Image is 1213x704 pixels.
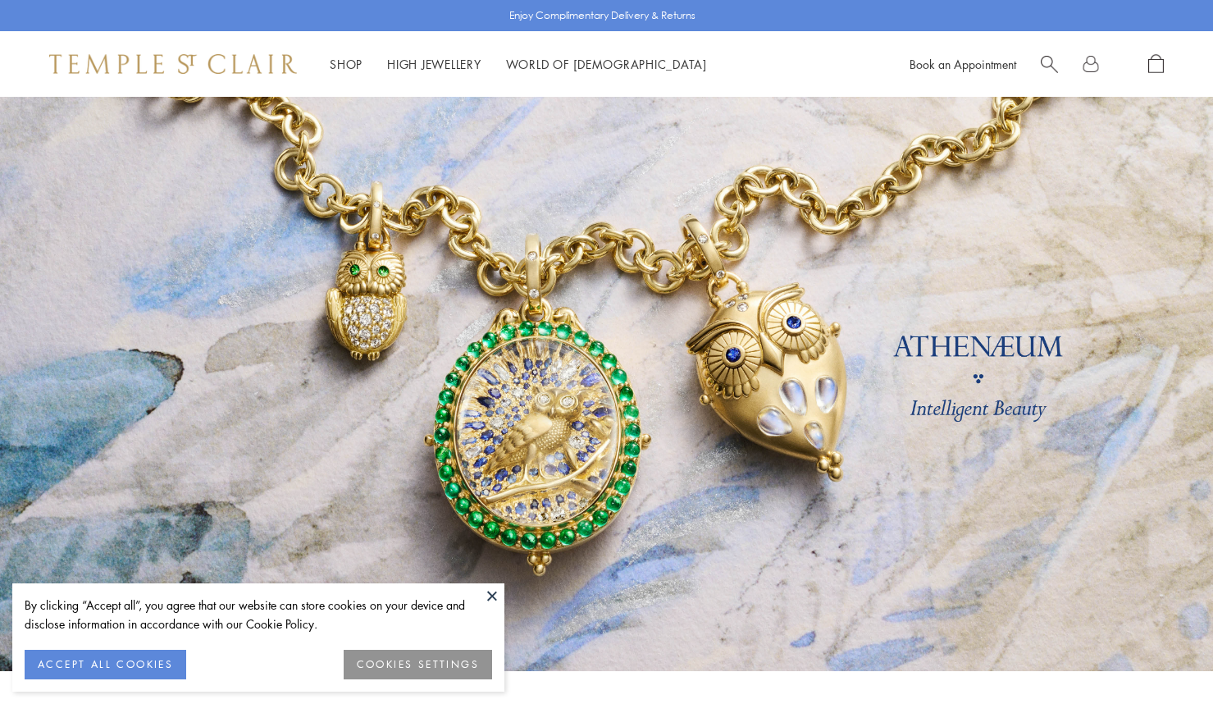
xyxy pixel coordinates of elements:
p: Enjoy Complimentary Delivery & Returns [509,7,695,24]
img: Temple St. Clair [49,54,297,74]
a: World of [DEMOGRAPHIC_DATA]World of [DEMOGRAPHIC_DATA] [506,56,707,72]
a: High JewelleryHigh Jewellery [387,56,481,72]
div: By clicking “Accept all”, you agree that our website can store cookies on your device and disclos... [25,596,492,633]
a: Book an Appointment [910,56,1016,72]
button: ACCEPT ALL COOKIES [25,650,186,679]
nav: Main navigation [330,54,707,75]
a: Search [1041,54,1058,75]
button: COOKIES SETTINGS [344,650,492,679]
a: ShopShop [330,56,363,72]
a: Open Shopping Bag [1148,54,1164,75]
